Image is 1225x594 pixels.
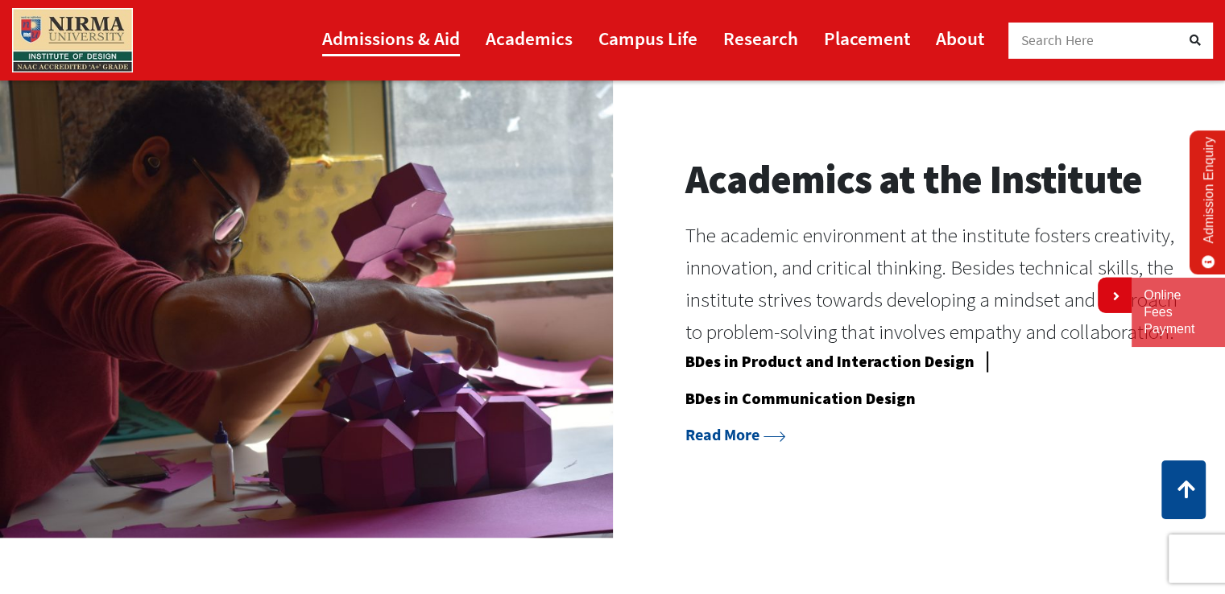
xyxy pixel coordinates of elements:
[685,424,785,444] a: Read More
[685,155,1186,204] h2: Academics at the Institute
[723,20,798,56] a: Research
[1144,287,1213,337] a: Online Fees Payment
[824,20,910,56] a: Placement
[12,8,133,72] img: main_logo
[936,20,984,56] a: About
[685,388,916,415] a: BDes in Communication Design
[1021,31,1095,49] span: Search Here
[598,20,697,56] a: Campus Life
[685,220,1186,348] p: The academic environment at the institute fosters creativity, innovation, and critical thinking. ...
[486,20,573,56] a: Academics
[322,20,460,56] a: Admissions & Aid
[685,351,975,377] a: BDes in Product and Interaction Design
